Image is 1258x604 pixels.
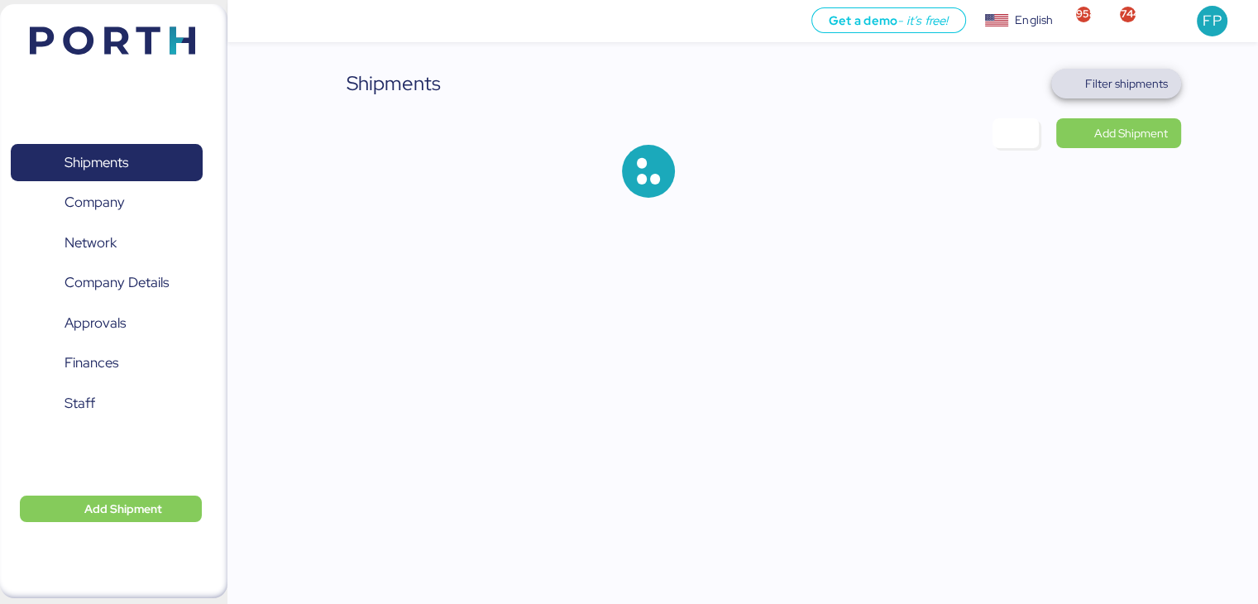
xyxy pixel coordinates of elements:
span: Network [65,231,117,255]
span: Staff [65,391,95,415]
button: Menu [237,7,265,36]
span: Add Shipment [84,499,162,519]
span: Shipments [65,151,128,175]
span: Company Details [65,271,169,295]
a: Staff [11,385,203,423]
span: Finances [65,351,118,375]
span: Add Shipment [1094,123,1168,143]
a: Company [11,184,203,222]
span: Approvals [65,311,126,335]
div: English [1015,12,1053,29]
button: Add Shipment [20,496,202,522]
a: Add Shipment [1056,118,1181,148]
a: Company Details [11,264,203,302]
span: Company [65,190,125,214]
a: Approvals [11,304,203,343]
a: Shipments [11,144,203,182]
span: Filter shipments [1085,74,1168,93]
a: Finances [11,344,203,382]
button: Filter shipments [1051,69,1181,98]
span: FP [1203,10,1221,31]
div: Shipments [347,69,441,98]
a: Network [11,224,203,262]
